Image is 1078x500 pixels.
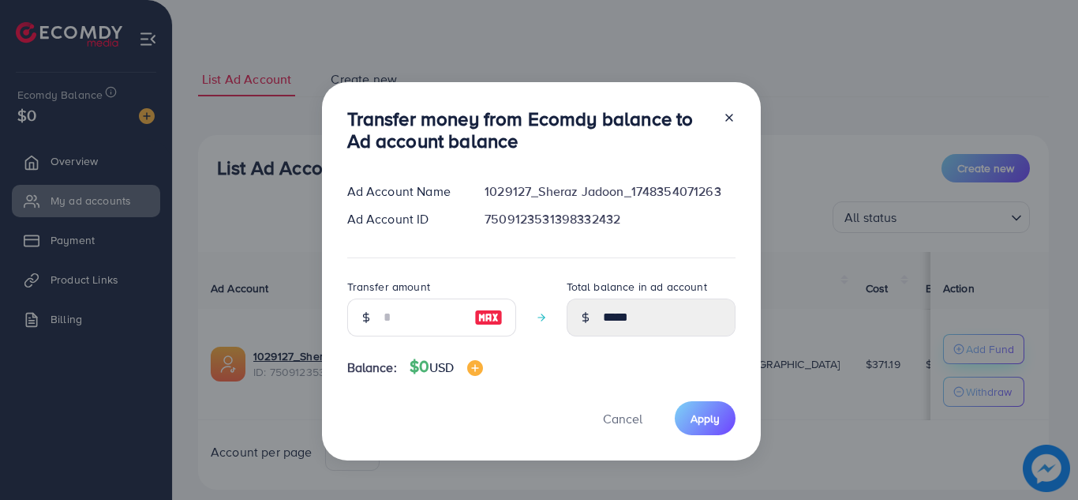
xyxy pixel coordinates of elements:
[429,359,454,376] span: USD
[467,360,483,376] img: image
[347,359,397,377] span: Balance:
[603,410,642,427] span: Cancel
[410,357,483,377] h4: $0
[675,401,736,435] button: Apply
[335,182,473,201] div: Ad Account Name
[583,401,662,435] button: Cancel
[567,279,707,295] label: Total balance in ad account
[472,182,747,201] div: 1029127_Sheraz Jadoon_1748354071263
[474,308,503,327] img: image
[691,411,720,427] span: Apply
[472,210,747,228] div: 7509123531398332432
[347,107,710,153] h3: Transfer money from Ecomdy balance to Ad account balance
[347,279,430,295] label: Transfer amount
[335,210,473,228] div: Ad Account ID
